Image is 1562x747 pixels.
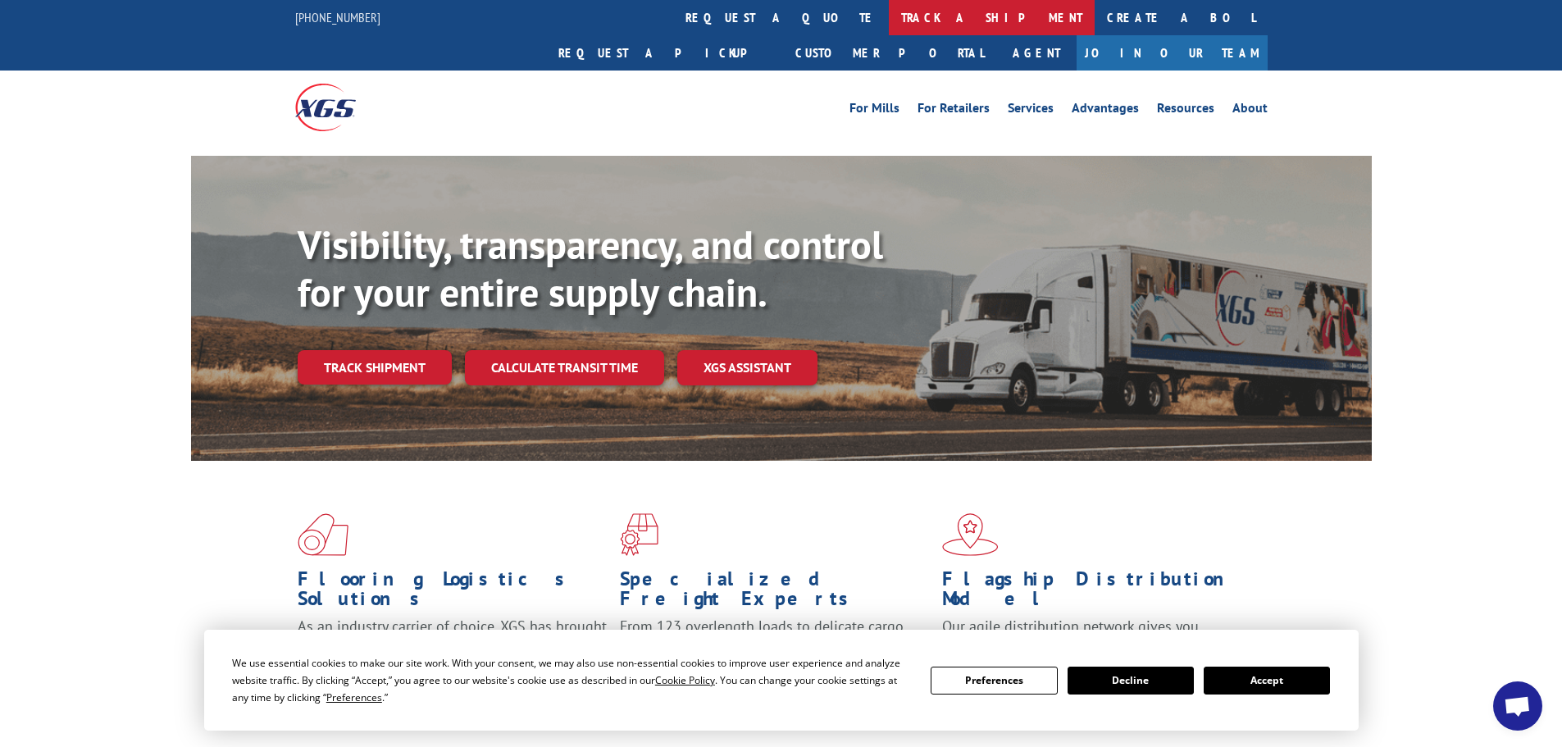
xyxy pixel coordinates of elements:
[942,617,1244,655] span: Our agile distribution network gives you nationwide inventory management on demand.
[620,513,658,556] img: xgs-icon-focused-on-flooring-red
[1204,667,1330,695] button: Accept
[298,350,452,385] a: Track shipment
[1493,681,1542,731] div: Open chat
[1008,102,1054,120] a: Services
[546,35,783,71] a: Request a pickup
[298,219,883,317] b: Visibility, transparency, and control for your entire supply chain.
[232,654,911,706] div: We use essential cookies to make our site work. With your consent, we may also use non-essential ...
[677,350,817,385] a: XGS ASSISTANT
[1077,35,1268,71] a: Join Our Team
[942,513,999,556] img: xgs-icon-flagship-distribution-model-red
[326,690,382,704] span: Preferences
[620,569,930,617] h1: Specialized Freight Experts
[465,350,664,385] a: Calculate transit time
[298,617,607,675] span: As an industry carrier of choice, XGS has brought innovation and dedication to flooring logistics...
[849,102,899,120] a: For Mills
[295,9,380,25] a: [PHONE_NUMBER]
[942,569,1252,617] h1: Flagship Distribution Model
[298,513,348,556] img: xgs-icon-total-supply-chain-intelligence-red
[783,35,996,71] a: Customer Portal
[1072,102,1139,120] a: Advantages
[1157,102,1214,120] a: Resources
[996,35,1077,71] a: Agent
[1068,667,1194,695] button: Decline
[931,667,1057,695] button: Preferences
[918,102,990,120] a: For Retailers
[204,630,1359,731] div: Cookie Consent Prompt
[1232,102,1268,120] a: About
[655,673,715,687] span: Cookie Policy
[298,569,608,617] h1: Flooring Logistics Solutions
[620,617,930,690] p: From 123 overlength loads to delicate cargo, our experienced staff knows the best way to move you...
